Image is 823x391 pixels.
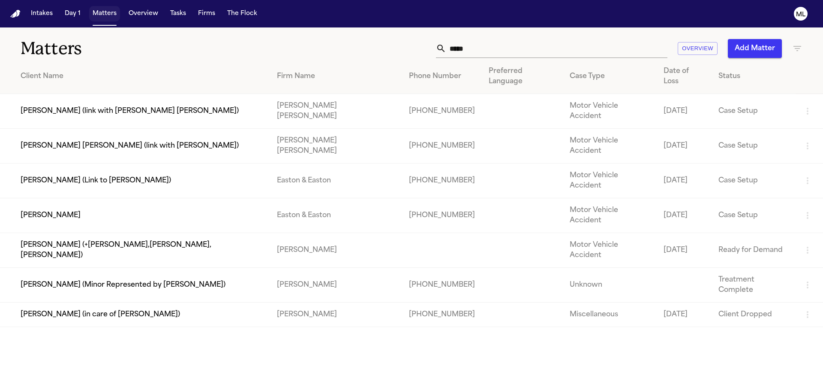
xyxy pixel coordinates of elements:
[712,129,796,164] td: Case Setup
[10,10,21,18] img: Finch Logo
[657,233,712,268] td: [DATE]
[563,268,657,303] td: Unknown
[402,303,482,327] td: [PHONE_NUMBER]
[563,303,657,327] td: Miscellaneous
[712,303,796,327] td: Client Dropped
[409,71,475,82] div: Phone Number
[712,94,796,129] td: Case Setup
[718,71,789,82] div: Status
[678,42,718,55] button: Overview
[270,94,402,129] td: [PERSON_NAME] [PERSON_NAME]
[657,164,712,198] td: [DATE]
[270,129,402,164] td: [PERSON_NAME] [PERSON_NAME]
[21,38,248,59] h1: Matters
[712,268,796,303] td: Treatment Complete
[61,6,84,21] button: Day 1
[657,94,712,129] td: [DATE]
[657,129,712,164] td: [DATE]
[21,71,263,82] div: Client Name
[270,164,402,198] td: Easton & Easton
[402,268,482,303] td: [PHONE_NUMBER]
[563,198,657,233] td: Motor Vehicle Accident
[270,303,402,327] td: [PERSON_NAME]
[563,164,657,198] td: Motor Vehicle Accident
[10,10,21,18] a: Home
[125,6,162,21] button: Overview
[712,164,796,198] td: Case Setup
[489,66,556,87] div: Preferred Language
[195,6,219,21] button: Firms
[270,233,402,268] td: [PERSON_NAME]
[402,129,482,164] td: [PHONE_NUMBER]
[570,71,650,82] div: Case Type
[563,233,657,268] td: Motor Vehicle Accident
[270,198,402,233] td: Easton & Easton
[712,198,796,233] td: Case Setup
[402,164,482,198] td: [PHONE_NUMBER]
[402,94,482,129] td: [PHONE_NUMBER]
[402,198,482,233] td: [PHONE_NUMBER]
[89,6,120,21] button: Matters
[277,71,395,82] div: Firm Name
[224,6,261,21] button: The Flock
[657,303,712,327] td: [DATE]
[728,39,782,58] button: Add Matter
[563,94,657,129] td: Motor Vehicle Accident
[796,12,805,18] text: ML
[167,6,189,21] button: Tasks
[657,198,712,233] td: [DATE]
[27,6,56,21] button: Intakes
[712,233,796,268] td: Ready for Demand
[664,66,705,87] div: Date of Loss
[270,268,402,303] td: [PERSON_NAME]
[563,129,657,164] td: Motor Vehicle Accident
